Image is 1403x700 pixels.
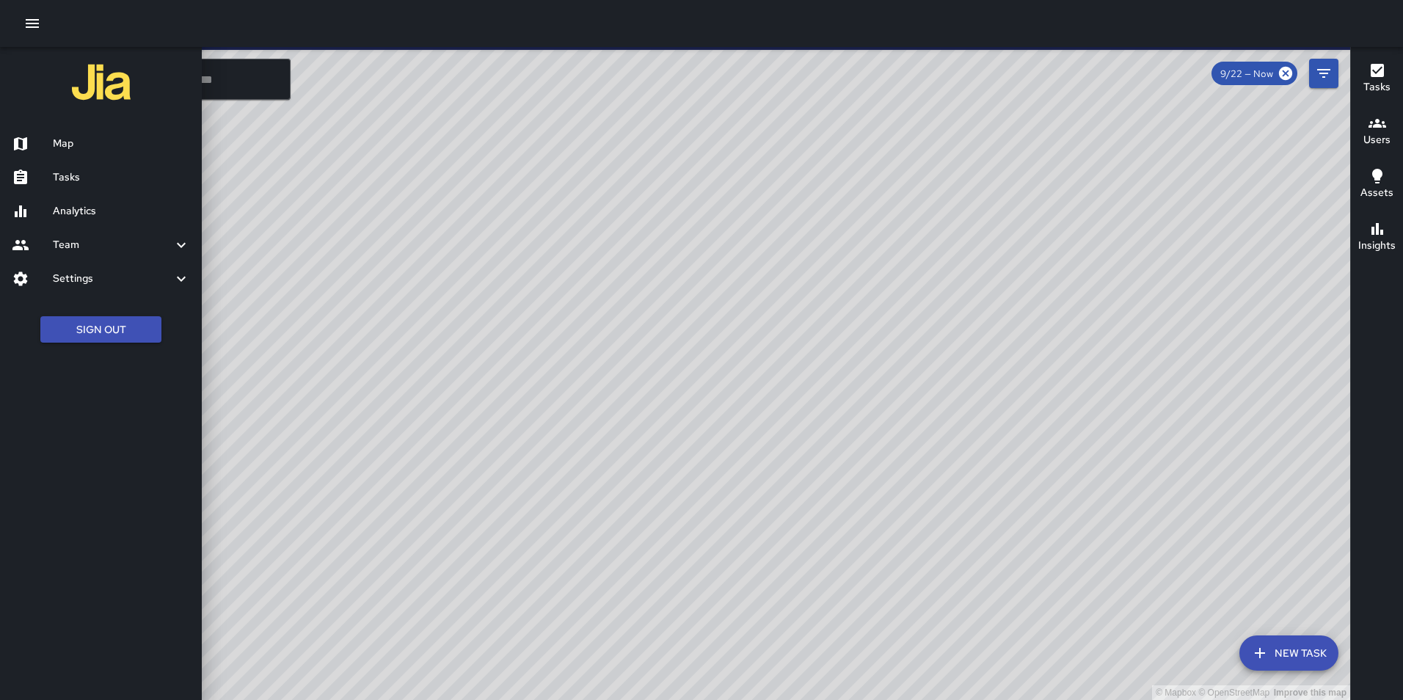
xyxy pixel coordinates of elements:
[53,203,190,219] h6: Analytics
[53,271,172,287] h6: Settings
[1360,185,1393,201] h6: Assets
[53,237,172,253] h6: Team
[1239,635,1338,671] button: New Task
[40,316,161,343] button: Sign Out
[1363,79,1391,95] h6: Tasks
[1358,238,1396,254] h6: Insights
[72,53,131,112] img: jia-logo
[53,169,190,186] h6: Tasks
[53,136,190,152] h6: Map
[1363,132,1391,148] h6: Users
